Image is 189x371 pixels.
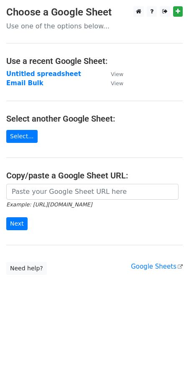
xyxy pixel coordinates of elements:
a: Email Bulk [6,79,43,87]
h4: Use a recent Google Sheet: [6,56,183,66]
h4: Copy/paste a Google Sheet URL: [6,170,183,180]
a: View [102,79,123,87]
a: Select... [6,130,38,143]
a: Need help? [6,262,47,275]
h4: Select another Google Sheet: [6,114,183,124]
small: Example: [URL][DOMAIN_NAME] [6,201,92,208]
a: View [102,70,123,78]
input: Paste your Google Sheet URL here [6,184,179,200]
h3: Choose a Google Sheet [6,6,183,18]
p: Use one of the options below... [6,22,183,30]
a: Google Sheets [131,263,183,270]
input: Next [6,217,28,230]
small: View [111,80,123,86]
small: View [111,71,123,77]
a: Untitled spreadsheet [6,70,81,78]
